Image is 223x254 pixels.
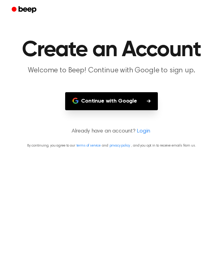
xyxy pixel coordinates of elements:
[7,66,216,75] p: Welcome to Beep! Continue with Google to sign up.
[7,127,216,136] p: Already have an account?
[7,39,216,61] h1: Create an Account
[7,4,42,16] a: Beep
[110,144,130,147] a: privacy policy
[65,92,158,110] button: Continue with Google
[7,143,216,148] p: By continuing, you agree to our and , and you opt in to receive emails from us.
[76,144,101,147] a: terms of service
[137,127,150,136] a: Login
